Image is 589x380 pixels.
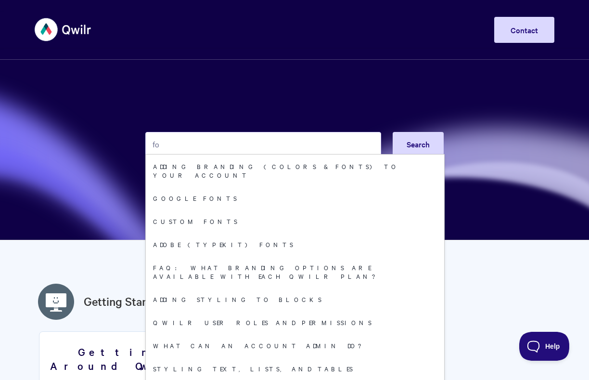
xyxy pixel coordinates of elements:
[84,293,163,310] a: Getting Started
[146,334,444,357] a: What can an Account Admin do?
[393,132,444,156] button: Search
[146,256,444,288] a: FAQ: What branding options are available with each Qwilr plan?
[146,155,444,186] a: Adding branding (colors & fonts) to your account
[407,139,430,149] span: Search
[45,345,196,372] h3: Getting Around Qwilr
[146,210,444,233] a: Custom fonts
[519,332,570,361] iframe: Toggle Customer Support
[145,132,381,156] input: Search the knowledge base
[146,233,444,256] a: Adobe (TypeKit) Fonts
[146,288,444,311] a: Adding styling to blocks
[146,186,444,210] a: Google Fonts
[35,12,92,48] img: Qwilr Help Center
[494,17,554,43] a: Contact
[146,311,444,334] a: Qwilr User Roles and Permissions
[146,357,444,380] a: Styling text, lists, and tables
